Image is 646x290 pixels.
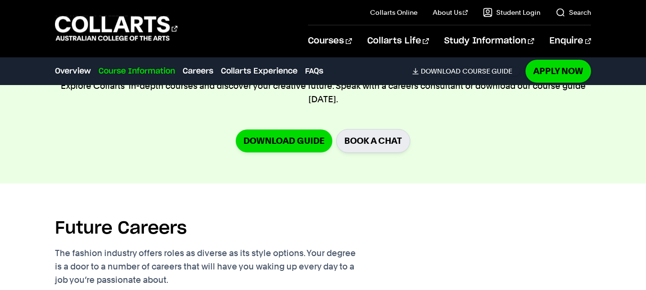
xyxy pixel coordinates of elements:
span: Download [421,67,460,75]
p: The fashion industry offers roles as diverse as its style options. Your degree is a door to a num... [55,247,404,287]
h2: Future Careers [55,218,187,239]
a: Study Information [444,25,534,57]
a: Apply Now [526,60,591,82]
a: Courses [308,25,351,57]
a: Course Information [99,65,175,77]
a: Enquire [549,25,591,57]
a: Overview [55,65,91,77]
a: Search [556,8,591,17]
a: Download Guide [236,129,332,152]
a: Careers [183,65,213,77]
a: Collarts Experience [221,65,297,77]
a: Collarts Life [367,25,429,57]
div: Go to homepage [55,15,177,42]
a: DownloadCourse Guide [412,67,520,75]
a: About Us [433,8,468,17]
p: Explore Collarts' in-depth courses and discover your creative future. Speak with a careers consul... [55,79,591,106]
a: BOOK A CHAT [336,129,410,152]
a: Student Login [483,8,540,17]
a: FAQs [305,65,323,77]
a: Collarts Online [370,8,417,17]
